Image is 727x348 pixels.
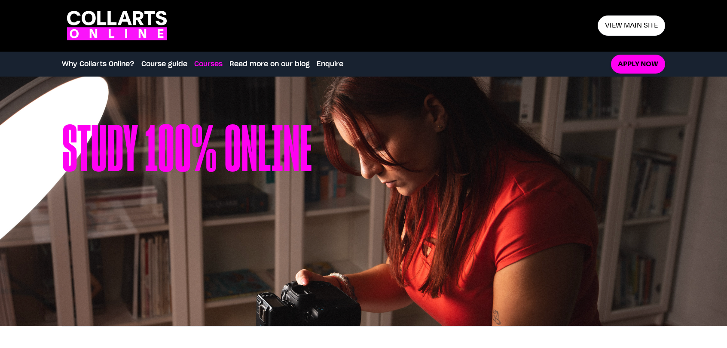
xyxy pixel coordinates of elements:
a: Apply now [611,55,665,74]
h1: Study 100% online [62,120,312,283]
a: Why Collarts Online? [62,59,134,69]
a: Read more on our blog [229,59,310,69]
a: Courses [194,59,223,69]
a: Course guide [141,59,187,69]
a: View main site [598,15,665,36]
a: Enquire [317,59,343,69]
